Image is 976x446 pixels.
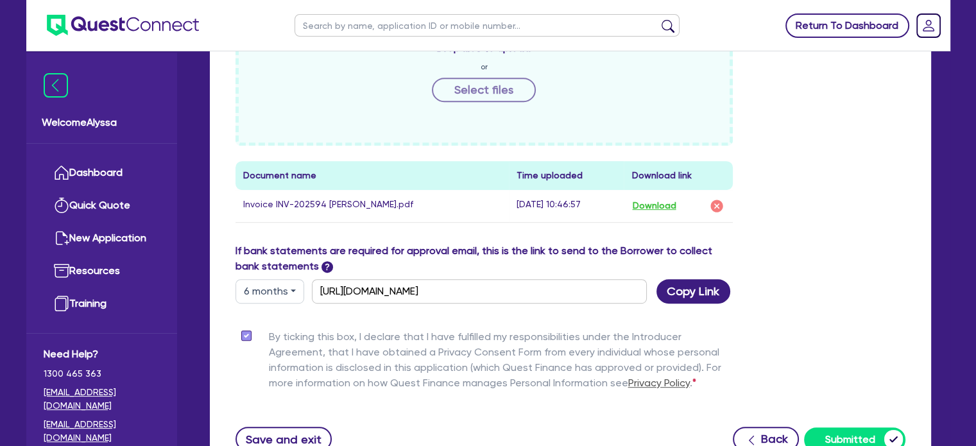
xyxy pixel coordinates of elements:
label: If bank statements are required for approval email, this is the link to send to the Borrower to c... [235,243,733,274]
a: Resources [44,255,160,287]
a: [EMAIL_ADDRESS][DOMAIN_NAME] [44,418,160,445]
label: By ticking this box, I declare that I have fulfilled my responsibilities under the Introducer Agr... [269,329,733,396]
th: Download link [624,161,733,190]
span: 1300 465 363 [44,367,160,381]
a: Return To Dashboard [785,13,909,38]
img: new-application [54,230,69,246]
img: quest-connect-logo-blue [47,15,199,36]
button: Copy Link [656,279,730,304]
a: Dashboard [44,157,160,189]
button: Dropdown toggle [235,279,304,304]
a: Quick Quote [44,189,160,222]
span: or [481,61,488,73]
span: Need Help? [44,347,160,362]
td: Invoice INV-202594 [PERSON_NAME].pdf [235,190,509,223]
input: Search by name, application ID or mobile number... [295,14,680,37]
button: Select files [432,78,536,102]
img: training [54,296,69,311]
img: delete-icon [709,198,724,214]
img: quick-quote [54,198,69,213]
a: Training [44,287,160,320]
th: Document name [235,161,509,190]
span: ? [321,261,333,273]
span: Welcome Alyssa [42,115,162,130]
img: icon-menu-close [44,73,68,98]
img: resources [54,263,69,279]
th: Time uploaded [509,161,624,190]
a: Dropdown toggle [912,9,945,42]
a: [EMAIL_ADDRESS][DOMAIN_NAME] [44,386,160,413]
a: Privacy Policy [628,377,690,389]
a: New Application [44,222,160,255]
button: Download [631,198,676,214]
td: [DATE] 10:46:57 [509,190,624,223]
